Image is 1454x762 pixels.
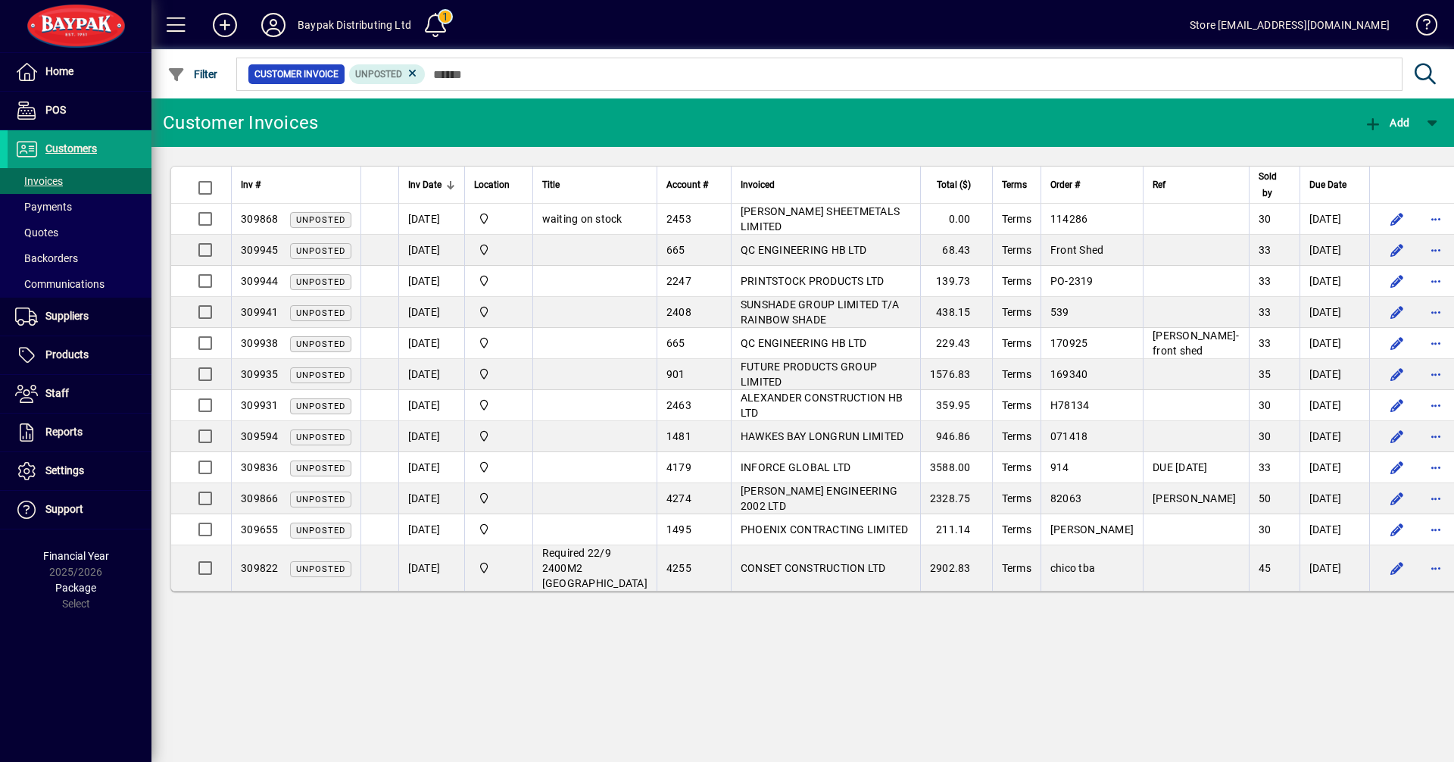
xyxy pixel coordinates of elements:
span: Terms [1002,306,1031,318]
span: PHOENIX CONTRACTING LIMITED [741,523,909,536]
button: More options [1424,393,1449,417]
span: 30 [1259,213,1271,225]
td: [DATE] [1300,297,1369,328]
td: [DATE] [1300,328,1369,359]
button: Filter [164,61,222,88]
span: Terms [1002,430,1031,442]
span: Order # [1050,176,1080,193]
span: 33 [1259,275,1271,287]
button: Edit [1385,517,1409,542]
span: 309836 [241,461,279,473]
span: Unposted [296,464,345,473]
span: 170925 [1050,337,1088,349]
span: Terms [1002,492,1031,504]
td: 2328.75 [920,483,992,514]
span: 2408 [666,306,691,318]
span: PRINTSTOCK PRODUCTS LTD [741,275,885,287]
span: 309822 [241,562,279,574]
span: 1495 [666,523,691,536]
span: Customer Invoice [254,67,339,82]
span: QC ENGINEERING HB LTD [741,337,866,349]
span: Products [45,348,89,361]
span: 114286 [1050,213,1088,225]
div: Inv Date [408,176,455,193]
span: Unposted [296,277,345,287]
span: Terms [1002,176,1027,193]
span: Unposted [296,401,345,411]
div: Ref [1153,176,1240,193]
span: Backorders [15,252,78,264]
a: Quotes [8,220,151,245]
span: Unposted [296,526,345,536]
span: Suppliers [45,310,89,322]
button: More options [1424,556,1449,580]
span: Baypak - Onekawa [474,560,523,576]
button: More options [1424,362,1449,386]
span: Quotes [15,226,58,239]
span: 4179 [666,461,691,473]
span: Home [45,65,73,77]
span: 309945 [241,244,279,256]
span: 309594 [241,430,279,442]
span: Terms [1002,399,1031,411]
span: Reports [45,426,83,438]
span: 309935 [241,368,279,380]
span: 309941 [241,306,279,318]
span: SUNSHADE GROUP LIMITED T/A RAINBOW SHADE [741,298,900,326]
td: [DATE] [1300,266,1369,297]
span: Unposted [296,370,345,380]
button: Edit [1385,207,1409,231]
span: chico tba [1050,562,1095,574]
span: Unposted [296,564,345,574]
span: Baypak - Onekawa [474,366,523,383]
span: 50 [1259,492,1271,504]
span: Unposted [296,339,345,349]
span: 2247 [666,275,691,287]
a: Invoices [8,168,151,194]
div: Customer Invoices [163,111,318,135]
span: Invoiced [741,176,775,193]
a: Products [8,336,151,374]
td: [DATE] [398,266,464,297]
span: HAWKES BAY LONGRUN LIMITED [741,430,904,442]
td: [DATE] [1300,359,1369,390]
span: Required 22/9 2400M2 [GEOGRAPHIC_DATA] [542,547,647,589]
td: 946.86 [920,421,992,452]
span: Support [45,503,83,515]
span: Terms [1002,368,1031,380]
div: Baypak Distributing Ltd [298,13,411,37]
span: 1481 [666,430,691,442]
span: Unposted [296,495,345,504]
span: 901 [666,368,685,380]
span: Inv Date [408,176,442,193]
span: Due Date [1309,176,1346,193]
span: Baypak - Onekawa [474,304,523,320]
span: [PERSON_NAME]- front shed [1153,329,1240,357]
a: POS [8,92,151,130]
button: Profile [249,11,298,39]
span: 309938 [241,337,279,349]
td: [DATE] [1300,204,1369,235]
span: INFORCE GLOBAL LTD [741,461,851,473]
span: 169340 [1050,368,1088,380]
span: CONSET CONSTRUCTION LTD [741,562,886,574]
span: 33 [1259,461,1271,473]
span: Terms [1002,244,1031,256]
td: [DATE] [1300,452,1369,483]
td: [DATE] [398,452,464,483]
td: 359.95 [920,390,992,421]
span: Filter [167,68,218,80]
td: [DATE] [398,545,464,591]
span: Terms [1002,562,1031,574]
span: Terms [1002,523,1031,536]
a: Backorders [8,245,151,271]
span: 4274 [666,492,691,504]
button: More options [1424,300,1449,324]
span: Baypak - Onekawa [474,335,523,351]
button: More options [1424,455,1449,479]
span: Unposted [296,215,345,225]
div: Order # [1050,176,1134,193]
button: Edit [1385,556,1409,580]
a: Home [8,53,151,91]
span: Payments [15,201,72,213]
